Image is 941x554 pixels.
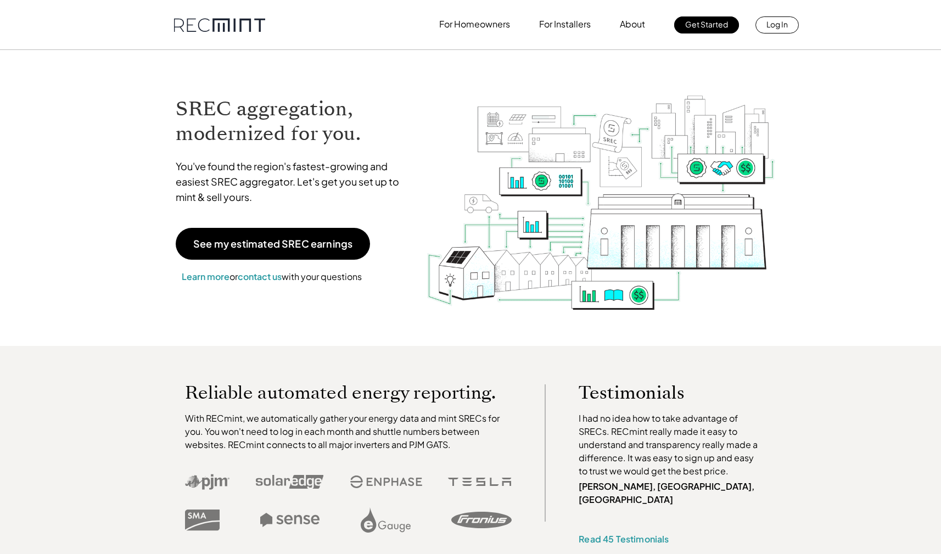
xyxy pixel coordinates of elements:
[176,159,410,205] p: You've found the region's fastest-growing and easiest SREC aggregator. Let's get you set up to mi...
[579,412,763,478] p: I had no idea how to take advantage of SRECs. RECmint really made it easy to understand and trans...
[620,16,645,32] p: About
[685,16,728,32] p: Get Started
[539,16,591,32] p: For Installers
[755,16,799,33] a: Log In
[579,533,669,545] a: Read 45 Testimonials
[579,384,742,401] p: Testimonials
[426,66,776,313] img: RECmint value cycle
[182,271,229,282] a: Learn more
[439,16,510,32] p: For Homeowners
[176,270,368,284] p: or with your questions
[176,97,410,146] h1: SREC aggregation, modernized for you.
[193,239,352,249] p: See my estimated SREC earnings
[185,384,512,401] p: Reliable automated energy reporting.
[176,228,370,260] a: See my estimated SREC earnings
[185,412,512,451] p: With RECmint, we automatically gather your energy data and mint SRECs for you. You won't need to ...
[674,16,739,33] a: Get Started
[238,271,282,282] a: contact us
[766,16,788,32] p: Log In
[579,480,763,506] p: [PERSON_NAME], [GEOGRAPHIC_DATA], [GEOGRAPHIC_DATA]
